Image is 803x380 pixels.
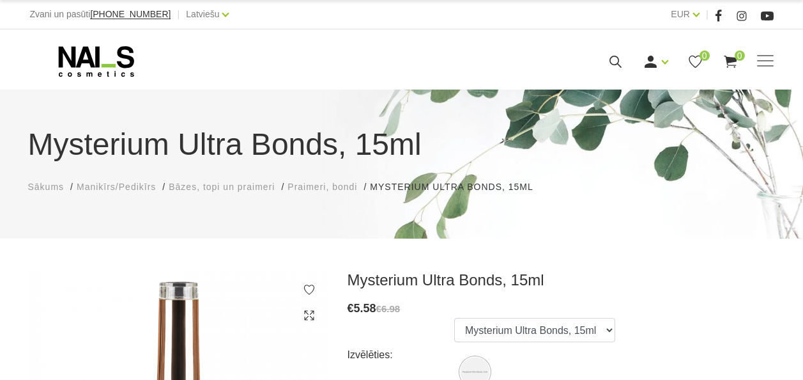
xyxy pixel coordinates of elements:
div: Izvēlēties: [348,345,455,365]
span: Sākums [28,182,65,192]
span: Praimeri, bondi [287,182,357,192]
a: Sākums [28,180,65,194]
span: | [706,6,708,22]
a: EUR [671,6,690,22]
a: 0 [723,54,738,70]
span: € [348,302,354,315]
span: 0 [700,51,710,61]
li: Mysterium Ultra Bonds, 15ml [370,180,546,194]
span: [PHONE_NUMBER] [90,9,171,19]
h3: Mysterium Ultra Bonds, 15ml [348,271,776,290]
span: | [177,6,180,22]
a: [PHONE_NUMBER] [90,10,171,19]
a: 0 [687,54,703,70]
a: Latviešu [186,6,219,22]
a: Praimeri, bondi [287,180,357,194]
span: 5.58 [354,302,376,315]
s: €6.98 [376,303,401,314]
h1: Mysterium Ultra Bonds, 15ml [28,122,776,168]
a: Manikīrs/Pedikīrs [77,180,156,194]
a: Bāzes, topi un praimeri [169,180,275,194]
span: Bāzes, topi un praimeri [169,182,275,192]
span: 0 [735,51,745,61]
div: Zvani un pasūti [29,6,171,22]
span: Manikīrs/Pedikīrs [77,182,156,192]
